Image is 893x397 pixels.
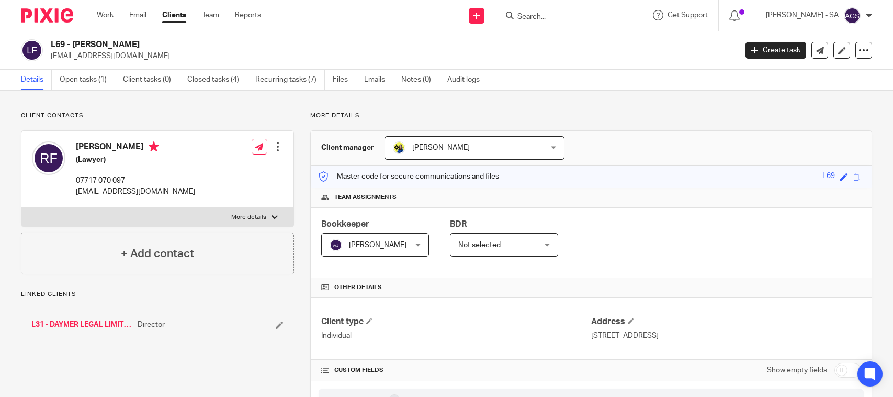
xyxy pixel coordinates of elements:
[121,246,194,262] h4: + Add contact
[844,7,861,24] img: svg%3E
[129,10,146,20] a: Email
[450,220,467,228] span: BDR
[162,10,186,20] a: Clients
[76,141,195,155] h4: [PERSON_NAME]
[745,42,806,59] a: Create task
[255,70,325,90] a: Recurring tasks (7)
[76,175,195,186] p: 07717 070 097
[321,142,374,153] h3: Client manager
[231,213,266,222] p: More details
[76,186,195,197] p: [EMAIL_ADDRESS][DOMAIN_NAME]
[334,283,382,292] span: Other details
[235,10,261,20] a: Reports
[412,144,470,151] span: [PERSON_NAME]
[21,8,73,23] img: Pixie
[767,365,827,376] label: Show empty fields
[310,112,872,120] p: More details
[321,220,369,228] span: Bookkeeper
[447,70,488,90] a: Audit logs
[321,316,591,327] h4: Client type
[516,13,611,22] input: Search
[60,70,115,90] a: Open tasks (1)
[21,112,294,120] p: Client contacts
[21,290,294,299] p: Linked clients
[334,193,397,202] span: Team assignments
[149,141,159,152] i: Primary
[364,70,393,90] a: Emails
[123,70,179,90] a: Client tasks (0)
[333,70,356,90] a: Files
[330,239,342,251] img: svg%3E
[97,10,114,20] a: Work
[401,70,439,90] a: Notes (0)
[591,316,861,327] h4: Address
[458,241,501,249] span: Not selected
[76,155,195,165] h5: (Lawyer)
[32,141,65,175] img: svg%3E
[31,319,132,330] a: L31 - DAYMER LEGAL LIMITED
[668,12,708,19] span: Get Support
[187,70,247,90] a: Closed tasks (4)
[349,241,406,249] span: [PERSON_NAME]
[393,141,405,154] img: Bobo-Starbridge%201.jpg
[51,39,594,50] h2: L69 - [PERSON_NAME]
[51,51,730,61] p: [EMAIL_ADDRESS][DOMAIN_NAME]
[202,10,219,20] a: Team
[319,171,499,182] p: Master code for secure communications and files
[591,330,861,341] p: [STREET_ADDRESS]
[138,319,165,330] span: Director
[321,366,591,374] h4: CUSTOM FIELDS
[766,10,839,20] p: [PERSON_NAME] - SA
[822,171,835,183] div: L69
[21,39,43,61] img: svg%3E
[21,70,52,90] a: Details
[321,330,591,341] p: Individual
